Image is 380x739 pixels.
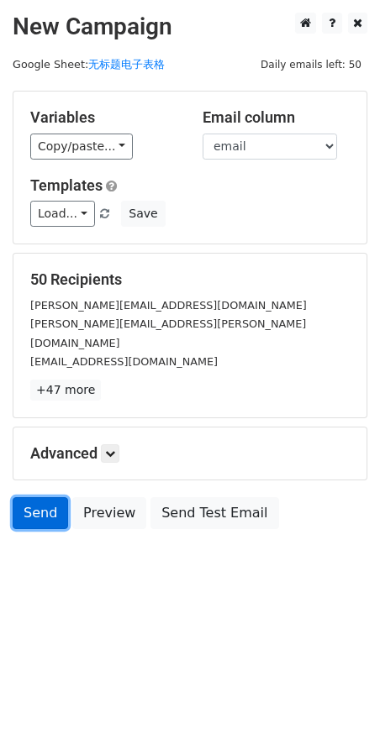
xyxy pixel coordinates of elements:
iframe: Chat Widget [296,658,380,739]
div: 聊天小组件 [296,658,380,739]
a: +47 more [30,380,101,401]
h5: Advanced [30,444,350,463]
a: Send Test Email [150,497,278,529]
span: Daily emails left: 50 [255,55,367,74]
small: Google Sheet: [13,58,165,71]
a: Send [13,497,68,529]
small: [EMAIL_ADDRESS][DOMAIN_NAME] [30,355,218,368]
h5: Email column [203,108,350,127]
a: Load... [30,201,95,227]
h2: New Campaign [13,13,367,41]
button: Save [121,201,165,227]
small: [PERSON_NAME][EMAIL_ADDRESS][DOMAIN_NAME] [30,299,307,312]
h5: Variables [30,108,177,127]
a: Templates [30,176,103,194]
a: Preview [72,497,146,529]
a: 无标题电子表格 [88,58,165,71]
a: Copy/paste... [30,134,133,160]
small: [PERSON_NAME][EMAIL_ADDRESS][PERSON_NAME][DOMAIN_NAME] [30,317,306,349]
h5: 50 Recipients [30,270,350,289]
a: Daily emails left: 50 [255,58,367,71]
